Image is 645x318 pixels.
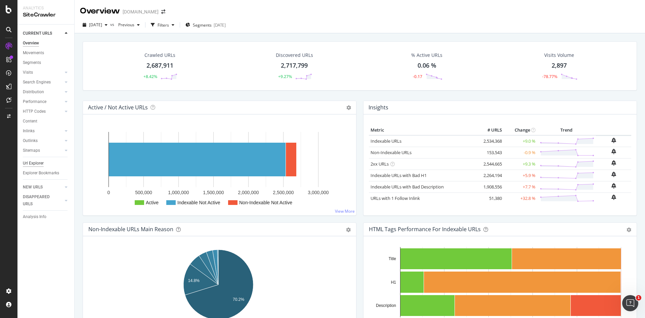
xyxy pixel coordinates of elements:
div: bell-plus [611,183,616,188]
div: arrow-right-arrow-left [161,9,165,14]
a: View More [335,208,355,214]
th: Metric [369,125,477,135]
span: Previous [116,22,134,28]
div: +8.42% [143,74,157,79]
div: bell-plus [611,172,616,177]
div: [DATE] [214,22,226,28]
div: Url Explorer [23,160,44,167]
text: 3,000,000 [308,190,329,195]
text: 2,000,000 [238,190,259,195]
text: 2,500,000 [273,190,294,195]
div: Inlinks [23,128,35,135]
td: 2,534,368 [477,135,504,147]
span: 2025 Sep. 26th [89,22,102,28]
div: Explorer Bookmarks [23,170,59,177]
div: 2,717,799 [281,61,308,70]
text: 70.2% [233,297,244,302]
button: [DATE] [80,20,110,30]
div: SiteCrawler [23,11,69,19]
a: Performance [23,98,63,105]
div: DISAPPEARED URLS [23,193,57,208]
div: Non-Indexable URLs Main Reason [88,226,173,233]
div: Overview [23,40,39,47]
td: +5.9 % [504,170,537,181]
text: 500,000 [135,190,152,195]
td: +9.3 % [504,158,537,170]
div: gear [346,227,351,232]
div: 2,897 [552,61,567,70]
a: Analysis Info [23,213,70,220]
a: Overview [23,40,70,47]
div: Overview [80,5,120,17]
a: DISAPPEARED URLS [23,193,63,208]
a: Sitemaps [23,147,63,154]
div: +9.27% [278,74,292,79]
a: NEW URLS [23,184,63,191]
text: Title [389,256,396,261]
div: CURRENT URLS [23,30,52,37]
button: Filters [148,20,177,30]
div: 2,687,911 [146,61,173,70]
div: Search Engines [23,79,51,86]
a: HTTP Codes [23,108,63,115]
span: vs [110,22,116,27]
text: Non-Indexable Not Active [239,200,292,205]
text: Indexable Not Active [177,200,220,205]
a: Distribution [23,89,63,96]
a: Indexable URLs [371,138,401,144]
a: Url Explorer [23,160,70,167]
div: Outlinks [23,137,38,144]
div: 0.06 % [418,61,436,70]
a: Inlinks [23,128,63,135]
a: Movements [23,49,70,57]
td: 2,264,194 [477,170,504,181]
button: Previous [116,20,142,30]
a: Non-Indexable URLs [371,149,412,155]
span: Segments [193,22,212,28]
a: Indexable URLs with Bad H1 [371,172,427,178]
div: Movements [23,49,44,57]
td: 51,380 [477,192,504,204]
text: 0 [107,190,110,195]
span: 1 [636,295,641,301]
div: Content [23,118,37,125]
td: 153,543 [477,147,504,158]
div: bell-plus [611,160,616,166]
div: HTML Tags Performance for Indexable URLs [369,226,481,233]
div: gear [627,227,631,232]
a: Explorer Bookmarks [23,170,70,177]
h4: Insights [369,103,388,112]
button: Segments[DATE] [183,20,228,30]
div: NEW URLS [23,184,43,191]
text: 1,500,000 [203,190,224,195]
th: Change [504,125,537,135]
div: HTTP Codes [23,108,46,115]
svg: A chart. [88,125,351,210]
div: bell-plus [611,149,616,154]
iframe: Intercom live chat [622,295,638,311]
div: Distribution [23,89,44,96]
a: Segments [23,59,70,66]
div: Discovered URLs [276,52,313,59]
th: Trend [537,125,596,135]
div: Analysis Info [23,213,46,220]
i: Options [346,105,351,110]
div: Sitemaps [23,147,40,154]
td: 2,544,665 [477,158,504,170]
text: H1 [391,280,396,285]
a: URLs with 1 Follow Inlink [371,195,420,201]
div: Segments [23,59,41,66]
td: +32.8 % [504,192,537,204]
div: bell-plus [611,195,616,200]
a: CURRENT URLS [23,30,63,37]
text: 1,000,000 [168,190,189,195]
th: # URLS [477,125,504,135]
a: 2xx URLs [371,161,389,167]
text: Description [376,303,396,308]
div: Visits Volume [544,52,574,59]
td: +7.7 % [504,181,537,192]
td: +9.0 % [504,135,537,147]
a: Content [23,118,70,125]
h4: Active / Not Active URLs [88,103,148,112]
